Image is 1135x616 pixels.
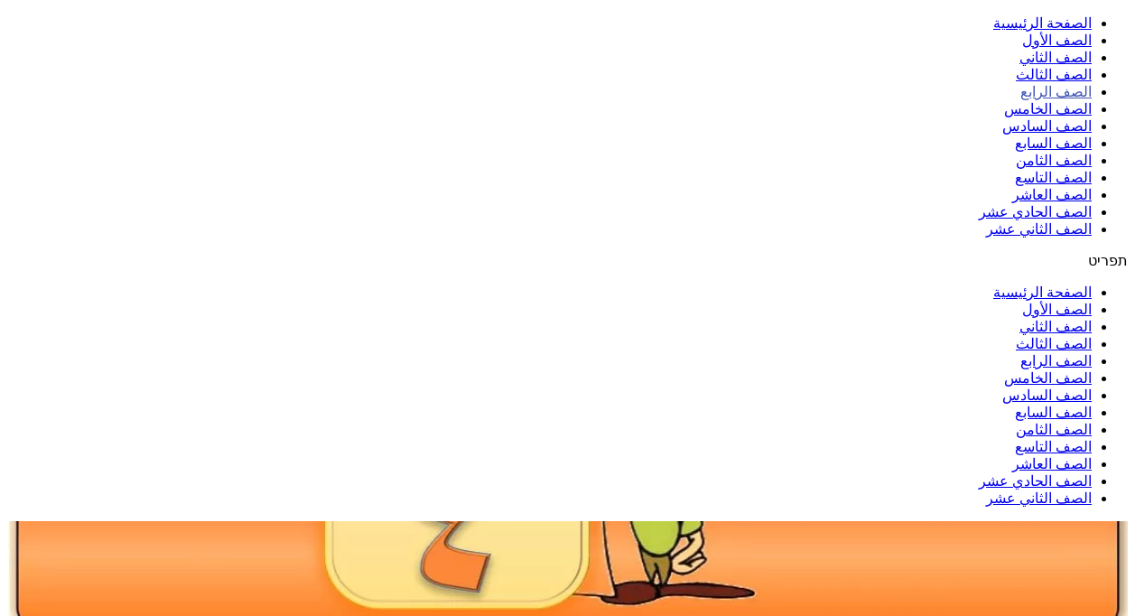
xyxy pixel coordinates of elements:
a: الصف التاسع [1015,170,1092,185]
a: الصف الرابع [1020,84,1092,99]
a: الصف الحادي عشر [979,473,1092,489]
a: الصف الخامس [1004,370,1092,386]
a: الصف التاسع [1015,439,1092,454]
a: الصف الحادي عشر [979,204,1092,219]
a: الصف الثالث [1016,336,1092,351]
a: الصف العاشر [1012,456,1092,471]
a: الصف الثالث [1016,67,1092,82]
a: الصف الثامن [1016,422,1092,437]
span: תפריט [1088,253,1128,268]
a: الصف الثاني [1019,50,1092,65]
a: الصف السابع [1015,405,1092,420]
a: الصف الخامس [1004,101,1092,117]
a: الصف الثاني عشر [986,221,1092,237]
a: الصف الأول [1022,33,1092,48]
a: الصف العاشر [1012,187,1092,202]
a: الصفحة الرئيسية [993,285,1092,300]
a: الصف السابع [1015,135,1092,151]
a: الصف الثامن [1016,153,1092,168]
a: الصف الرابع [1020,353,1092,369]
a: الصف الثاني عشر [986,490,1092,506]
a: الصف السادس [1002,387,1092,403]
a: الصفحة الرئيسية [993,15,1092,31]
a: الصف الثاني [1019,319,1092,334]
a: الصف السادس [1002,118,1092,134]
a: الصف الأول [1022,302,1092,317]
